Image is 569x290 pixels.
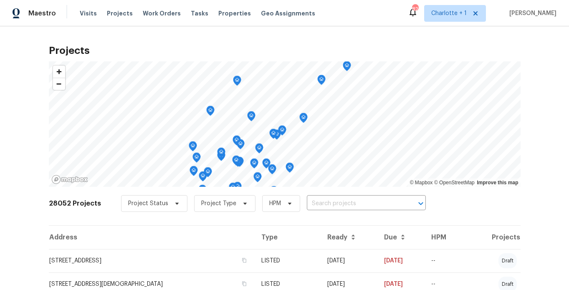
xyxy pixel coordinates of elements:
[261,9,315,18] span: Geo Assignments
[425,249,463,272] td: --
[415,198,427,209] button: Open
[262,158,271,171] div: Map marker
[232,155,240,168] div: Map marker
[218,9,251,18] span: Properties
[299,113,308,126] div: Map marker
[49,249,255,272] td: [STREET_ADDRESS]
[278,125,286,138] div: Map marker
[201,199,236,208] span: Project Type
[412,5,418,13] div: 82
[377,226,425,249] th: Due
[410,180,433,186] a: Mapbox
[233,76,241,89] div: Map marker
[233,135,241,148] div: Map marker
[192,153,201,165] div: Map marker
[143,9,181,18] span: Work Orders
[234,157,242,170] div: Map marker
[229,183,237,196] div: Map marker
[190,166,198,179] div: Map marker
[80,9,97,18] span: Visits
[269,199,281,208] span: HPM
[321,226,377,249] th: Ready
[255,249,320,272] td: LISTED
[189,141,197,154] div: Map marker
[49,226,255,249] th: Address
[49,199,101,208] h2: 28052 Projects
[199,171,207,184] div: Map marker
[217,148,225,160] div: Map marker
[321,249,377,272] td: [DATE]
[49,61,521,187] canvas: Map
[477,180,518,186] a: Improve this map
[343,61,351,74] div: Map marker
[270,186,278,199] div: Map marker
[233,182,242,195] div: Map marker
[240,280,248,287] button: Copy Address
[28,9,56,18] span: Maestro
[204,167,212,180] div: Map marker
[286,163,294,176] div: Map marker
[377,249,425,272] td: [DATE]
[253,172,262,185] div: Map marker
[317,75,326,88] div: Map marker
[250,158,258,171] div: Map marker
[107,9,133,18] span: Projects
[431,9,467,18] span: Charlotte + 1
[198,185,207,198] div: Map marker
[206,106,215,119] div: Map marker
[255,143,263,156] div: Map marker
[307,197,402,210] input: Search projects
[434,180,475,186] a: OpenStreetMap
[191,10,208,16] span: Tasks
[247,111,255,124] div: Map marker
[269,129,278,142] div: Map marker
[53,78,65,90] button: Zoom out
[235,157,244,170] div: Map marker
[51,175,88,184] a: Mapbox homepage
[236,139,245,152] div: Map marker
[240,257,248,264] button: Copy Address
[255,226,320,249] th: Type
[498,253,517,268] div: draft
[128,199,168,208] span: Project Status
[268,164,276,177] div: Map marker
[463,226,521,249] th: Projects
[53,66,65,78] button: Zoom in
[506,9,556,18] span: [PERSON_NAME]
[49,46,521,55] h2: Projects
[425,226,463,249] th: HPM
